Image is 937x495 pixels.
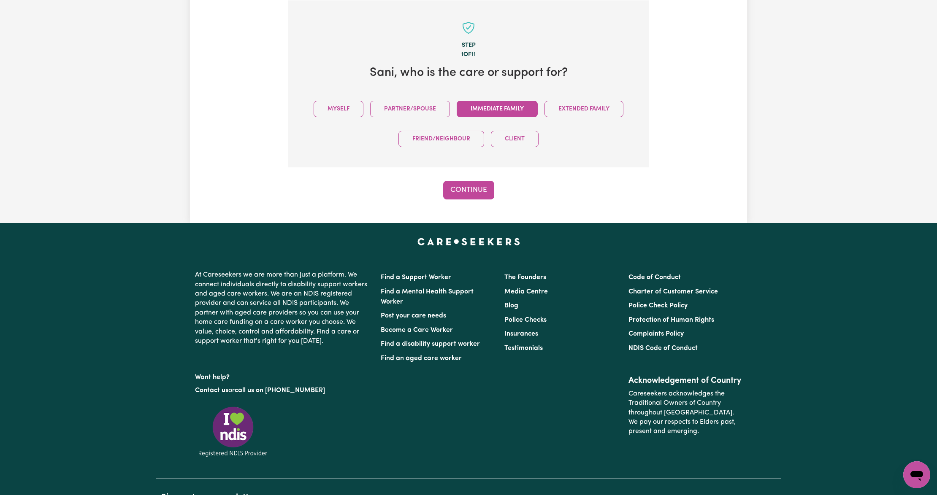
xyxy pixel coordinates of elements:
[301,66,636,81] h2: Sani , who is the care or support for?
[381,274,451,281] a: Find a Support Worker
[504,274,546,281] a: The Founders
[195,387,228,394] a: Contact us
[235,387,325,394] a: call us on [PHONE_NUMBER]
[491,131,539,147] button: Client
[504,288,548,295] a: Media Centre
[195,267,371,349] p: At Careseekers we are more than just a platform. We connect individuals directly to disability su...
[628,345,698,352] a: NDIS Code of Conduct
[628,317,714,323] a: Protection of Human Rights
[381,341,480,347] a: Find a disability support worker
[628,288,718,295] a: Charter of Customer Service
[504,317,547,323] a: Police Checks
[903,461,930,488] iframe: Button to launch messaging window, conversation in progress
[628,386,742,440] p: Careseekers acknowledges the Traditional Owners of Country throughout [GEOGRAPHIC_DATA]. We pay o...
[417,238,520,245] a: Careseekers home page
[504,302,518,309] a: Blog
[457,101,538,117] button: Immediate Family
[398,131,484,147] button: Friend/Neighbour
[504,331,538,337] a: Insurances
[628,331,684,337] a: Complaints Policy
[628,274,681,281] a: Code of Conduct
[544,101,623,117] button: Extended Family
[381,327,453,334] a: Become a Care Worker
[195,369,371,382] p: Want help?
[443,181,494,199] button: Continue
[195,382,371,398] p: or
[314,101,363,117] button: Myself
[504,345,543,352] a: Testimonials
[301,41,636,50] div: Step
[195,405,271,458] img: Registered NDIS provider
[301,50,636,59] div: 1 of 11
[381,288,474,305] a: Find a Mental Health Support Worker
[370,101,450,117] button: Partner/Spouse
[628,302,688,309] a: Police Check Policy
[381,355,462,362] a: Find an aged care worker
[381,312,446,319] a: Post your care needs
[628,376,742,386] h2: Acknowledgement of Country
